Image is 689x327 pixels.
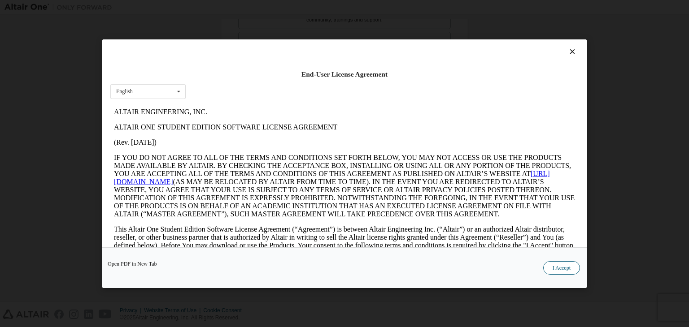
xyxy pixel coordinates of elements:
[4,65,440,81] a: [URL][DOMAIN_NAME]
[116,89,133,94] div: English
[108,261,157,267] a: Open PDF in New Tab
[4,34,465,42] p: (Rev. [DATE])
[543,261,580,275] button: I Accept
[4,121,465,153] p: This Altair One Student Edition Software License Agreement (“Agreement”) is between Altair Engine...
[110,70,579,79] div: End-User License Agreement
[4,19,465,27] p: ALTAIR ONE STUDENT EDITION SOFTWARE LICENSE AGREEMENT
[4,4,465,12] p: ALTAIR ENGINEERING, INC.
[4,49,465,114] p: IF YOU DO NOT AGREE TO ALL OF THE TERMS AND CONDITIONS SET FORTH BELOW, YOU MAY NOT ACCESS OR USE...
